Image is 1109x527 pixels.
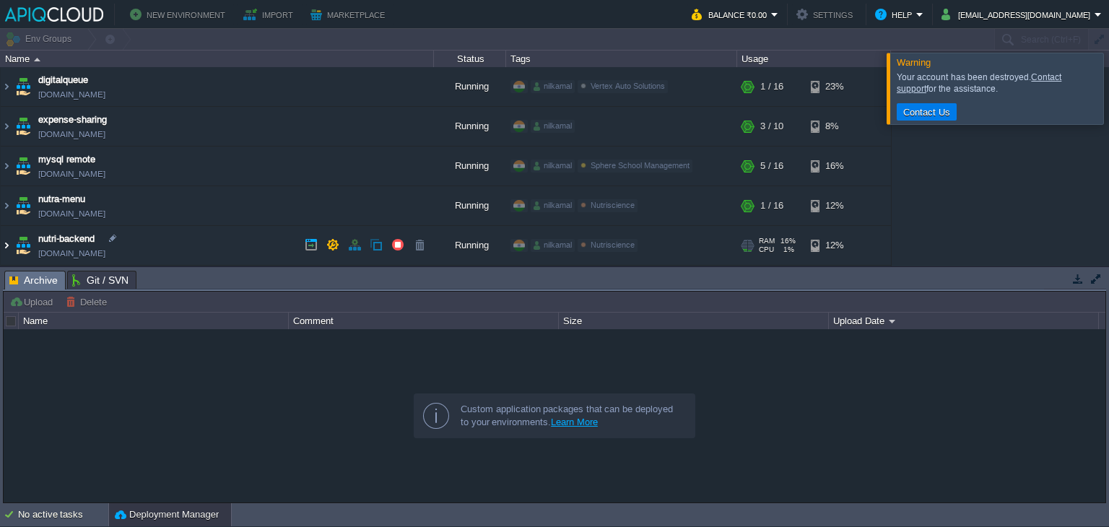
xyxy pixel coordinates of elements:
span: Sphere School Management [591,161,690,170]
button: Settings [796,6,857,23]
img: AMDAwAAAACH5BAEAAAAALAAAAAABAAEAAAICRAEAOw== [13,226,33,265]
div: Stopped [434,266,506,305]
span: Nutriscience [591,201,635,209]
button: Contact Us [899,105,954,118]
span: Git / SVN [72,271,129,289]
span: 16% [780,237,796,245]
div: Usage [738,51,890,67]
a: [DOMAIN_NAME] [38,127,105,141]
img: AMDAwAAAACH5BAEAAAAALAAAAAABAAEAAAICRAEAOw== [1,67,12,106]
div: 1 / 16 [760,67,783,106]
img: AMDAwAAAACH5BAEAAAAALAAAAAABAAEAAAICRAEAOw== [1,186,12,225]
div: Running [434,226,506,265]
div: Name [19,313,288,329]
img: AMDAwAAAACH5BAEAAAAALAAAAAABAAEAAAICRAEAOw== [13,186,33,225]
div: Running [434,147,506,186]
button: Help [875,6,916,23]
div: 23% [811,67,858,106]
a: nutri-backend [38,232,95,246]
button: Import [243,6,297,23]
div: nilkamal [531,239,575,252]
div: Your account has been destroyed. for the assistance. [897,71,1100,95]
img: AMDAwAAAACH5BAEAAAAALAAAAAABAAEAAAICRAEAOw== [34,58,40,61]
div: 14% [811,266,858,305]
div: 12% [811,226,858,265]
div: nilkamal [531,80,575,93]
div: 0 / 16 [760,266,783,305]
button: Marketplace [310,6,389,23]
span: 1% [780,245,794,254]
a: [DOMAIN_NAME] [38,246,105,261]
a: expense-sharing [38,113,107,127]
a: digitalqueue [38,73,88,87]
div: Tags [507,51,736,67]
img: AMDAwAAAACH5BAEAAAAALAAAAAABAAEAAAICRAEAOw== [13,67,33,106]
button: Deployment Manager [115,508,219,522]
div: nilkamal [531,120,575,133]
button: [EMAIL_ADDRESS][DOMAIN_NAME] [941,6,1095,23]
img: AMDAwAAAACH5BAEAAAAALAAAAAABAAEAAAICRAEAOw== [1,107,12,146]
a: [DOMAIN_NAME] [38,206,105,221]
button: New Environment [130,6,230,23]
div: 1 / 16 [760,186,783,225]
span: CPU [759,245,774,254]
div: nilkamal [531,199,575,212]
div: No active tasks [18,503,108,526]
div: 3 / 10 [760,107,783,146]
img: APIQCloud [5,7,103,22]
span: [DOMAIN_NAME] [38,167,105,181]
div: 16% [811,147,858,186]
a: mysql remote [38,152,95,167]
span: Vertex Auto Solutions [591,82,665,90]
button: Delete [66,295,111,308]
span: RAM [759,237,775,245]
div: Running [434,107,506,146]
img: AMDAwAAAACH5BAEAAAAALAAAAAABAAEAAAICRAEAOw== [1,266,12,305]
span: Archive [9,271,58,289]
img: AMDAwAAAACH5BAEAAAAALAAAAAABAAEAAAICRAEAOw== [13,147,33,186]
span: Nutriscience [591,240,635,249]
img: AMDAwAAAACH5BAEAAAAALAAAAAABAAEAAAICRAEAOw== [13,107,33,146]
div: nilkamal [531,160,575,173]
button: Upload [9,295,57,308]
div: Running [434,186,506,225]
a: nutra-menu [38,192,85,206]
a: [DOMAIN_NAME] [38,87,105,102]
img: AMDAwAAAACH5BAEAAAAALAAAAAABAAEAAAICRAEAOw== [1,226,12,265]
div: Size [560,313,828,329]
button: Balance ₹0.00 [692,6,771,23]
div: 5 / 16 [760,147,783,186]
div: Running [434,67,506,106]
div: Status [435,51,505,67]
a: Learn More [551,417,598,427]
img: AMDAwAAAACH5BAEAAAAALAAAAAABAAEAAAICRAEAOw== [13,266,33,305]
div: Upload Date [830,313,1098,329]
img: AMDAwAAAACH5BAEAAAAALAAAAAABAAEAAAICRAEAOw== [1,147,12,186]
div: 12% [811,186,858,225]
div: Comment [290,313,558,329]
span: Warning [897,57,931,68]
div: Name [1,51,433,67]
div: 8% [811,107,858,146]
div: Custom application packages that can be deployed to your environments. [461,403,683,429]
